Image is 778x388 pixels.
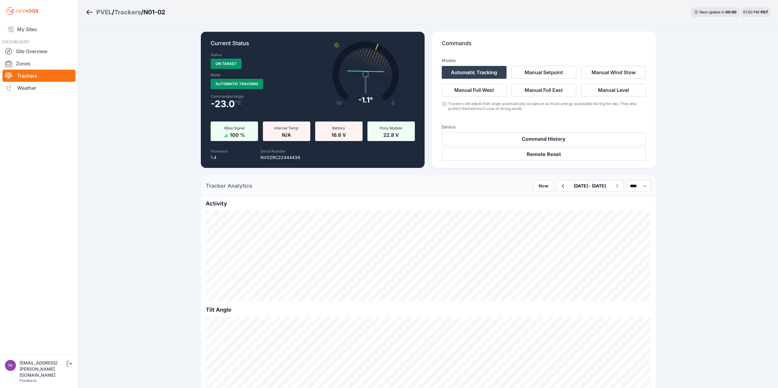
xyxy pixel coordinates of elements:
[211,59,242,69] span: On Target
[206,182,252,190] h2: Tracker Analytics
[211,79,263,89] span: Automatic Tracking
[448,101,646,111] div: Trackers will adjust their angle automatically to capture as much energy as possible during the d...
[442,66,507,79] button: Automatic Tracking
[211,154,227,161] p: 1.4
[5,6,39,16] img: Nevados
[332,126,345,130] span: Battery
[211,53,222,57] label: Status
[442,124,646,130] h3: Device
[511,66,576,79] button: Manual Setpoint
[230,131,245,138] span: 100 %
[442,57,455,63] h3: Modes
[442,148,646,161] button: Remote Reset
[206,306,651,314] h2: Tilt Angle
[211,73,220,78] label: Mode
[114,8,141,16] a: Trackers
[143,8,165,16] h3: N01-02
[224,126,245,130] span: XBee Signal
[383,131,399,138] span: 22.8 V
[358,95,373,105] div: -1.1°
[2,70,76,82] a: Trackers
[743,10,759,14] span: 01:50 PM
[20,360,65,378] div: [EMAIL_ADDRESS][PERSON_NAME][DOMAIN_NAME]
[442,39,646,53] p: Commands
[380,126,402,130] span: Pony Module
[699,10,725,14] span: Next update in
[274,126,299,130] span: Internal Temp.
[533,180,554,192] button: Now
[2,57,76,70] a: Zones
[260,154,300,161] p: NV02RC22444434
[211,39,415,53] p: Current Status
[235,100,242,105] span: º E
[5,360,16,371] img: nick.fritz@nevados.solar
[581,84,646,96] button: Manual Level
[96,8,112,16] a: PVEL
[282,131,291,138] span: N/A
[442,84,507,96] button: Manual Full West
[20,378,37,383] a: Feedback
[511,84,576,96] button: Manual Full East
[331,131,346,138] span: 16.6 V
[2,22,76,37] a: My Sites
[581,66,646,79] button: Manual Wind Stow
[112,8,114,16] span: /
[211,100,235,107] span: -23.0
[260,149,286,154] label: Serial Number
[86,4,165,20] nav: Breadcrumb
[206,199,651,208] h2: Activity
[2,39,29,44] span: DASHBOARD
[141,8,143,16] span: /
[569,180,611,191] button: [DATE] - [DATE]
[725,10,736,15] div: 00 : 00
[2,82,76,94] a: Weather
[761,10,768,14] span: PDT
[2,45,76,57] a: Site Overview
[442,132,646,145] button: Command History
[211,149,227,154] label: Firmware
[211,94,309,99] label: Commanded Angle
